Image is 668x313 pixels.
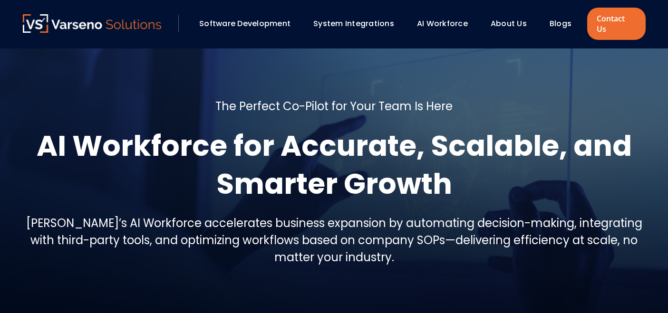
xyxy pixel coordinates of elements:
a: Contact Us [587,8,645,40]
h5: The Perfect Co-Pilot for Your Team Is Here [215,98,453,115]
a: About Us [491,18,527,29]
div: Blogs [545,16,585,32]
div: AI Workforce [412,16,481,32]
a: System Integrations [313,18,394,29]
a: Software Development [199,18,290,29]
a: AI Workforce [417,18,468,29]
div: About Us [486,16,540,32]
img: Varseno Solutions – Product Engineering & IT Services [23,14,162,33]
a: Blogs [550,18,571,29]
h1: AI Workforce for Accurate, Scalable, and Smarter Growth [23,127,646,203]
div: System Integrations [309,16,407,32]
h5: [PERSON_NAME]’s AI Workforce accelerates business expansion by automating decision-making, integr... [23,215,646,266]
div: Software Development [194,16,304,32]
